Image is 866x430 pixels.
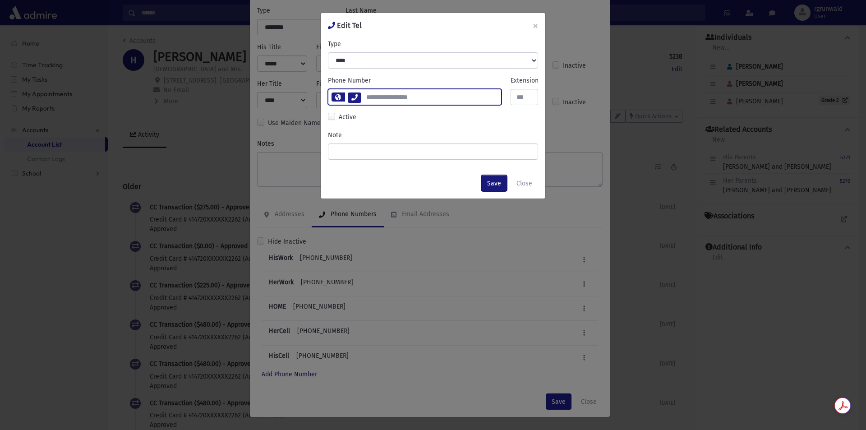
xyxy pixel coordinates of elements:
label: Active [339,112,356,123]
h6: Edit Tel [328,20,362,31]
button: × [525,13,545,38]
label: Extension [511,76,539,85]
label: Note [328,130,342,140]
label: Phone Number [328,76,371,85]
button: Save [481,175,507,191]
button: Close [511,175,538,191]
label: Type [328,39,341,49]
